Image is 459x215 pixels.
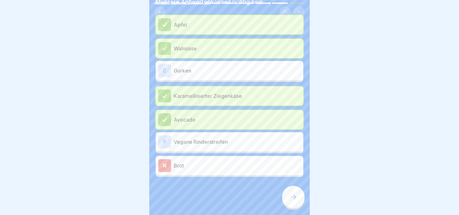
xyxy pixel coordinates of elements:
[174,162,301,169] p: Brot
[174,67,301,74] p: Gurken
[174,21,301,29] p: Apfel
[174,92,301,100] p: Karamellisierter Ziegenkäse
[174,138,301,146] p: Vegane Rinderstreifen
[174,45,301,52] p: Walnüsse
[158,135,171,148] div: F
[158,64,171,77] div: C
[174,116,301,124] p: Avocado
